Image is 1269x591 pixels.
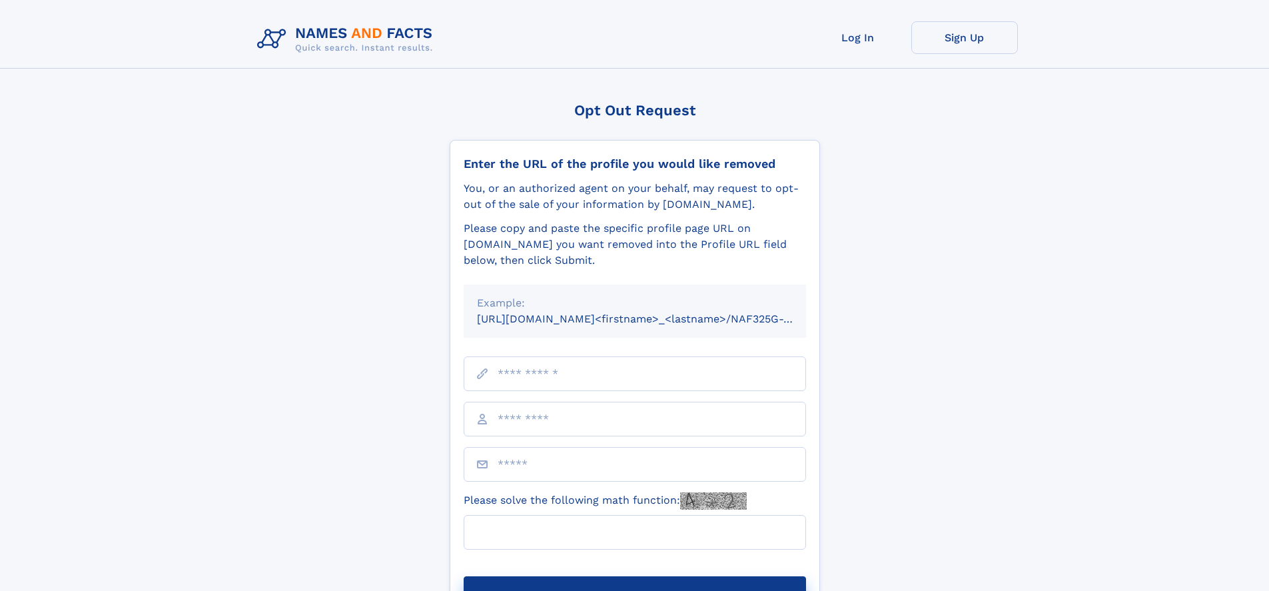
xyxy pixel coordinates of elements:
[252,21,444,57] img: Logo Names and Facts
[450,102,820,119] div: Opt Out Request
[911,21,1018,54] a: Sign Up
[464,221,806,269] div: Please copy and paste the specific profile page URL on [DOMAIN_NAME] you want removed into the Pr...
[464,157,806,171] div: Enter the URL of the profile you would like removed
[477,295,793,311] div: Example:
[805,21,911,54] a: Log In
[464,181,806,213] div: You, or an authorized agent on your behalf, may request to opt-out of the sale of your informatio...
[464,492,747,510] label: Please solve the following math function:
[477,312,831,325] small: [URL][DOMAIN_NAME]<firstname>_<lastname>/NAF325G-xxxxxxxx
